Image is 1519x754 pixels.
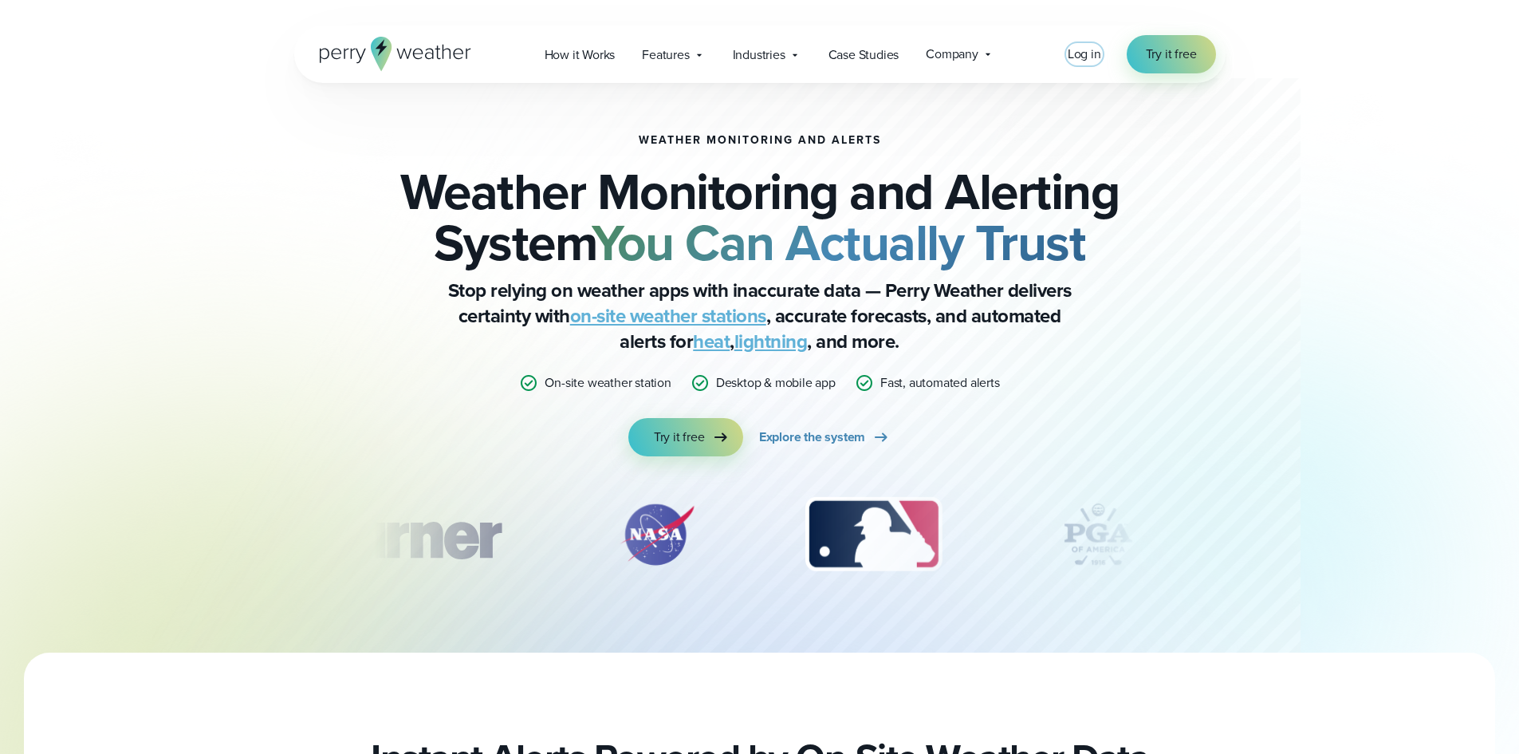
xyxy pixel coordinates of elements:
[297,495,524,574] div: 1 of 12
[759,428,865,447] span: Explore the system
[733,45,785,65] span: Industries
[759,418,891,456] a: Explore the system
[1146,45,1197,64] span: Try it free
[1034,495,1162,574] div: 4 of 12
[789,495,958,574] div: 3 of 12
[693,327,730,356] a: heat
[531,38,629,71] a: How it Works
[815,38,913,71] a: Case Studies
[734,327,808,356] a: lightning
[601,495,713,574] div: 2 of 12
[1034,495,1162,574] img: PGA.svg
[716,373,836,393] p: Desktop & mobile app
[441,278,1079,354] p: Stop relying on weather apps with inaccurate data — Perry Weather delivers certainty with , accur...
[1127,35,1216,73] a: Try it free
[601,495,713,574] img: NASA.svg
[789,495,958,574] img: MLB.svg
[1068,45,1101,64] a: Log in
[545,45,616,65] span: How it Works
[926,45,978,64] span: Company
[880,373,1000,393] p: Fast, automated alerts
[828,45,899,65] span: Case Studies
[1068,45,1101,63] span: Log in
[628,418,743,456] a: Try it free
[545,373,671,393] p: On-site weather station
[592,205,1085,280] strong: You Can Actually Trust
[374,495,1146,582] div: slideshow
[374,166,1146,268] h2: Weather Monitoring and Alerting System
[297,495,524,574] img: Turner-Construction_1.svg
[654,428,705,447] span: Try it free
[639,134,881,147] h1: Weather Monitoring and Alerts
[642,45,689,65] span: Features
[570,302,766,330] a: on-site weather stations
